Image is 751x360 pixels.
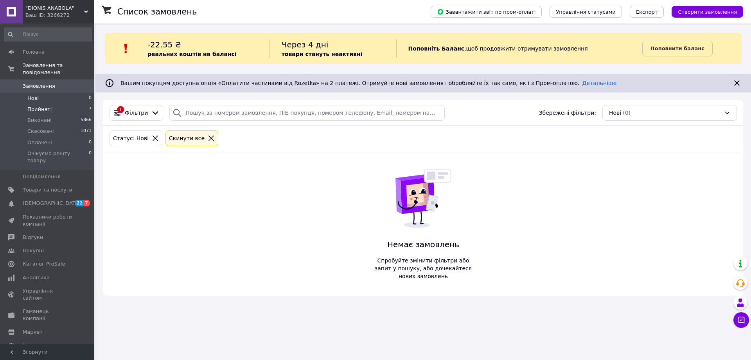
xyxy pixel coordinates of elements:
[75,200,84,206] span: 22
[372,257,475,280] span: Спробуйте змінити фільтри або запит у пошуку, або дочекайтеся нових замовлень
[167,134,206,143] div: Cкинути все
[582,80,617,86] a: Детальніше
[23,261,65,268] span: Каталог ProSale
[556,9,616,15] span: Управління статусами
[125,109,148,117] span: Фільтри
[4,27,92,42] input: Пошук
[642,41,713,56] a: Поповнити баланс
[431,6,542,18] button: Завантажити звіт по пром-оплаті
[664,8,743,14] a: Створити замовлення
[636,9,658,15] span: Експорт
[25,12,94,19] div: Ваш ID: 3266272
[23,62,94,76] span: Замовлення та повідомлення
[147,40,181,49] span: -22.55 ₴
[120,80,616,86] span: Вашим покупцям доступна опція «Оплатити частинами від Rozetka» на 2 платежі. Отримуйте нові замов...
[27,117,52,124] span: Виконані
[23,234,43,241] span: Відгуки
[27,95,39,102] span: Нові
[27,106,52,113] span: Прийняті
[372,239,475,250] span: Немає замовлень
[27,128,54,135] span: Скасовані
[27,139,52,146] span: Оплачені
[672,6,743,18] button: Створити замовлення
[733,312,749,328] button: Чат з покупцем
[623,110,631,116] span: (0)
[23,247,44,254] span: Покупці
[81,128,92,135] span: 1071
[630,6,664,18] button: Експорт
[23,49,45,56] span: Головна
[117,7,197,16] h1: Список замовлень
[23,186,72,194] span: Товари та послуги
[120,43,132,54] img: :exclamation:
[23,342,63,349] span: Налаштування
[396,39,642,58] div: , щоб продовжити отримувати замовлення
[89,139,92,146] span: 0
[89,95,92,102] span: 0
[23,173,61,180] span: Повідомлення
[84,200,90,206] span: 7
[169,105,445,121] input: Пошук за номером замовлення, ПІБ покупця, номером телефону, Email, номером накладної
[147,51,237,57] b: реальних коштів на балансі
[27,150,89,164] span: Очікуємо решту товару
[650,45,704,51] b: Поповнити баланс
[282,51,363,57] b: товари стануть неактивні
[539,109,596,117] span: Збережені фільтри:
[609,109,621,117] span: Нові
[23,213,72,228] span: Показники роботи компанії
[81,117,92,124] span: 5866
[437,8,535,15] span: Завантажити звіт по пром-оплаті
[23,83,55,90] span: Замовлення
[23,288,72,302] span: Управління сайтом
[23,329,43,336] span: Маркет
[550,6,622,18] button: Управління статусами
[89,106,92,113] span: 7
[23,308,72,322] span: Гаманець компанії
[25,5,84,12] span: "DIONIS ANABOLA"
[23,200,81,207] span: [DEMOGRAPHIC_DATA]
[678,9,737,15] span: Створити замовлення
[408,45,465,52] b: Поповніть Баланс
[282,40,329,49] span: Через 4 дні
[89,150,92,164] span: 0
[111,134,150,143] div: Статус: Нові
[23,274,50,281] span: Аналітика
